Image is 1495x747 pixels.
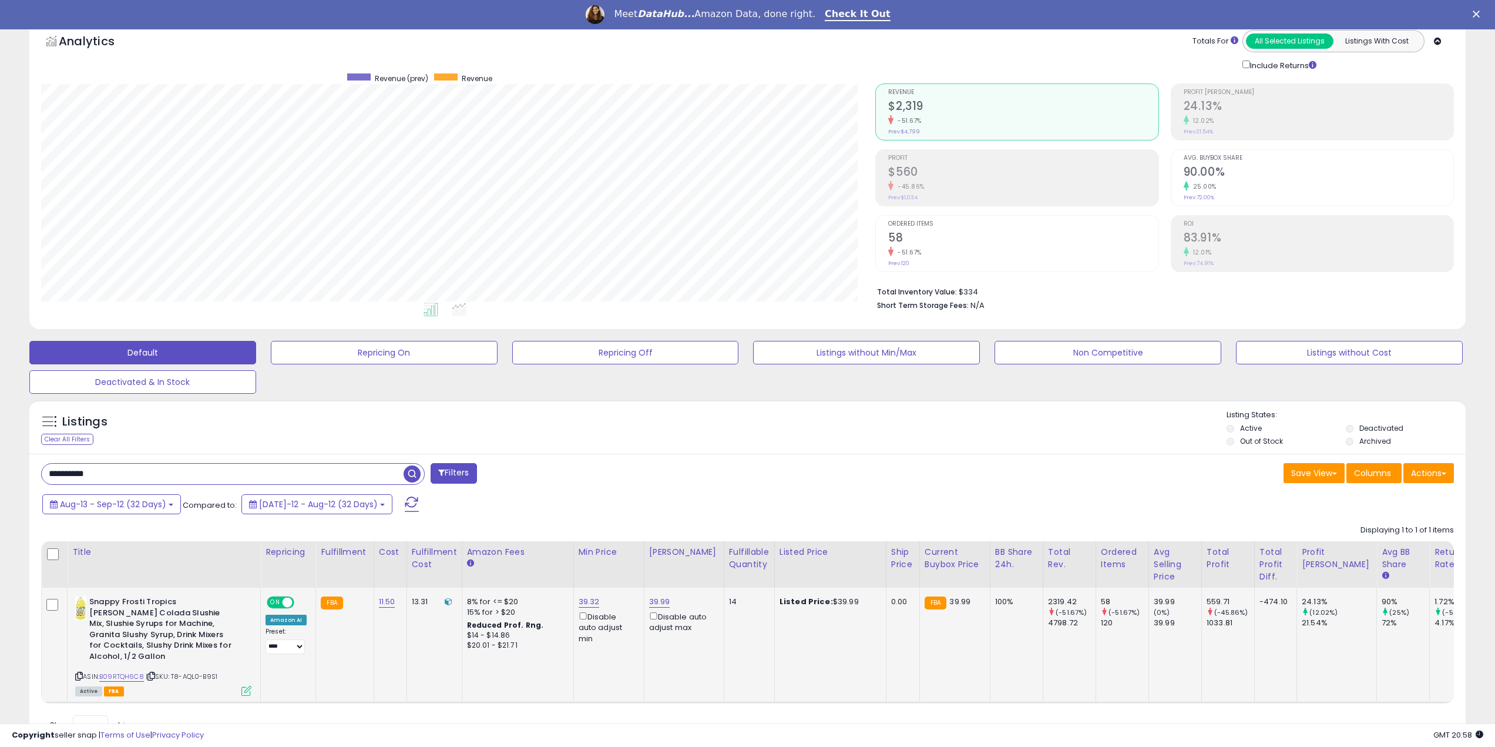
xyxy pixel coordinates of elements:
[1184,221,1453,227] span: ROI
[637,8,694,19] i: DataHub...
[1354,467,1391,479] span: Columns
[89,597,232,665] b: Snappy Frosti Tropics [PERSON_NAME] Colada Slushie Mix, Slushie Syrups for Machine, Granita Slush...
[1184,260,1214,267] small: Prev: 74.91%
[431,463,476,484] button: Filters
[1302,618,1376,628] div: 21.54%
[780,546,881,558] div: Listed Price
[1259,597,1288,607] div: -474.10
[467,558,474,569] small: Amazon Fees.
[1246,34,1333,49] button: All Selected Listings
[888,260,909,267] small: Prev: 120
[12,730,204,741] div: seller snap | |
[649,546,719,558] div: [PERSON_NAME]
[1236,341,1463,364] button: Listings without Cost
[1389,608,1409,617] small: (25%)
[1434,618,1482,628] div: 4.17%
[1434,546,1477,571] div: Return Rate
[29,370,256,394] button: Deactivated & In Stock
[1056,608,1087,617] small: (-51.67%)
[41,434,93,445] div: Clear All Filters
[1101,618,1148,628] div: 120
[75,597,86,620] img: 41EbDTbbb7L._SL40_.jpg
[1048,546,1091,571] div: Total Rev.
[1360,525,1454,536] div: Displaying 1 to 1 of 1 items
[1382,546,1425,571] div: Avg BB Share
[825,8,891,21] a: Check It Out
[1184,194,1214,201] small: Prev: 72.00%
[1154,597,1201,607] div: 39.99
[50,719,135,731] span: Show: entries
[1184,231,1453,247] h2: 83.91%
[888,194,918,201] small: Prev: $1,034
[614,8,815,20] div: Meet Amazon Data, done right.
[266,628,307,654] div: Preset:
[1108,608,1140,617] small: (-51.67%)
[1346,463,1402,483] button: Columns
[729,597,765,607] div: 14
[995,597,1034,607] div: 100%
[1184,165,1453,181] h2: 90.00%
[888,89,1158,96] span: Revenue
[467,546,569,558] div: Amazon Fees
[891,546,915,571] div: Ship Price
[1048,597,1096,607] div: 2319.42
[1382,597,1429,607] div: 90%
[579,610,635,644] div: Disable auto adjust min
[893,248,922,257] small: -51.67%
[29,341,256,364] button: Default
[467,597,565,607] div: 8% for <= $20
[72,546,256,558] div: Title
[12,729,55,741] strong: Copyright
[1302,546,1372,571] div: Profit [PERSON_NAME]
[1433,729,1483,741] span: 2025-09-12 20:58 GMT
[62,414,107,430] h5: Listings
[888,128,920,135] small: Prev: $4,799
[467,631,565,641] div: $14 - $14.86
[259,498,378,510] span: [DATE]-12 - Aug-12 (32 Days)
[183,500,237,511] span: Compared to:
[729,546,770,571] div: Fulfillable Quantity
[925,546,985,571] div: Current Buybox Price
[1234,58,1331,72] div: Include Returns
[1434,597,1482,607] div: 1.72%
[753,341,980,364] button: Listings without Min/Max
[59,33,137,52] h5: Analytics
[1184,89,1453,96] span: Profit [PERSON_NAME]
[1403,463,1454,483] button: Actions
[467,641,565,651] div: $20.01 - $21.71
[379,546,402,558] div: Cost
[462,73,492,83] span: Revenue
[321,597,342,609] small: FBA
[888,221,1158,227] span: Ordered Items
[1382,571,1389,581] small: Avg BB Share.
[1154,608,1170,617] small: (0%)
[1359,436,1391,446] label: Archived
[1154,618,1201,628] div: 39.99
[649,610,715,633] div: Disable auto adjust max
[467,620,544,630] b: Reduced Prof. Rng.
[893,182,925,191] small: -45.86%
[1189,248,1212,257] small: 12.01%
[268,598,283,608] span: ON
[1227,410,1466,421] p: Listing States:
[1207,546,1249,571] div: Total Profit
[780,597,877,607] div: $39.99
[60,498,166,510] span: Aug-13 - Sep-12 (32 Days)
[877,284,1445,298] li: $334
[1184,155,1453,162] span: Avg. Buybox Share
[1184,99,1453,115] h2: 24.13%
[146,672,217,681] span: | SKU: T8-AQL0-B9S1
[266,615,307,625] div: Amazon AI
[241,494,392,514] button: [DATE]-12 - Aug-12 (32 Days)
[1048,618,1096,628] div: 4798.72
[1359,423,1403,433] label: Deactivated
[893,116,922,125] small: -51.67%
[877,300,969,310] b: Short Term Storage Fees:
[1284,463,1345,483] button: Save View
[1382,618,1429,628] div: 72%
[888,99,1158,115] h2: $2,319
[1309,608,1338,617] small: (12.02%)
[1184,128,1213,135] small: Prev: 21.54%
[375,73,428,83] span: Revenue (prev)
[99,672,144,682] a: B09RTQH6C8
